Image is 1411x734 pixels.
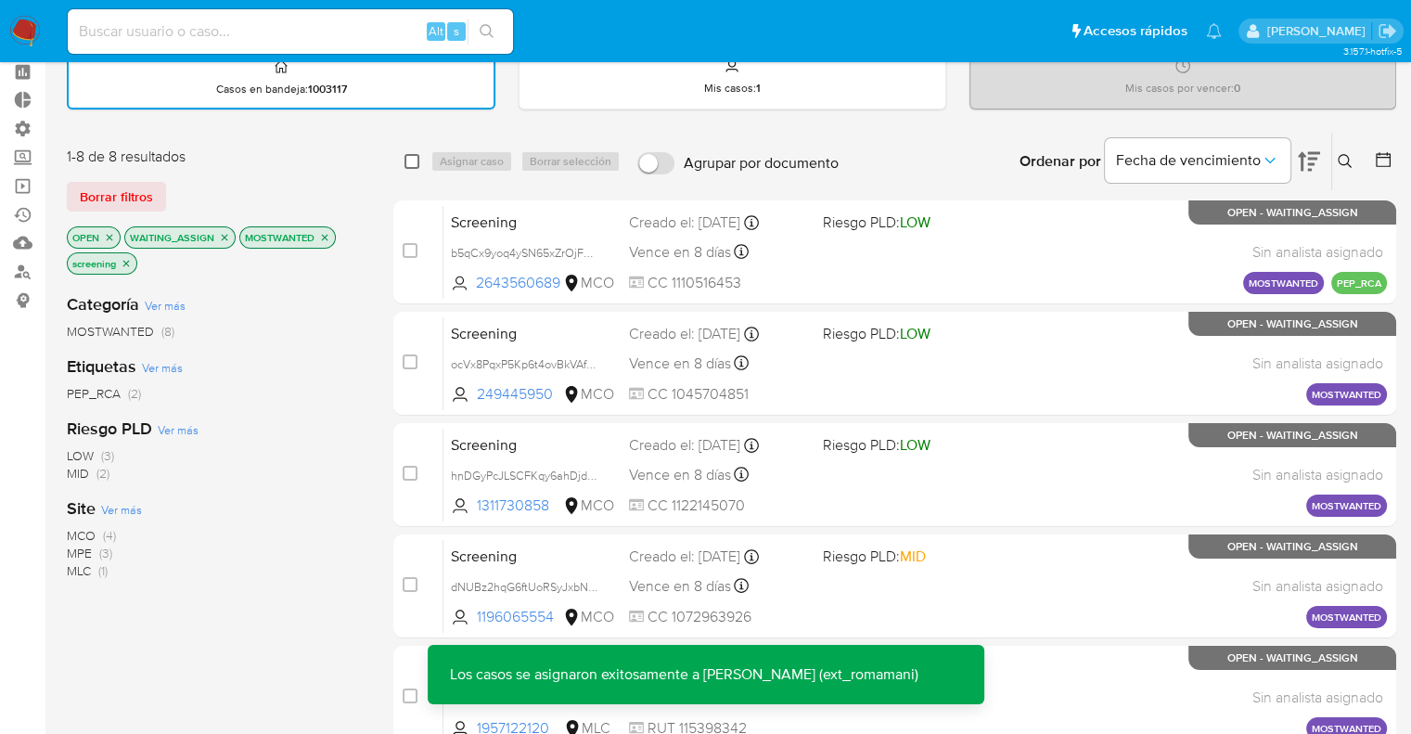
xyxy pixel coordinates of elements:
[1206,23,1222,39] a: Notificaciones
[429,22,443,40] span: Alt
[1084,21,1187,41] span: Accesos rápidos
[1266,22,1371,40] p: marianela.tarsia@mercadolibre.com
[468,19,506,45] button: search-icon
[1378,21,1397,41] a: Salir
[68,19,513,44] input: Buscar usuario o caso...
[1342,44,1402,58] span: 3.157.1-hotfix-5
[454,22,459,40] span: s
